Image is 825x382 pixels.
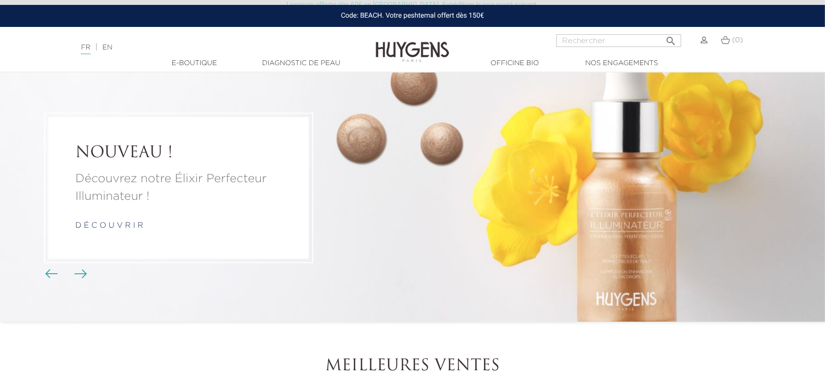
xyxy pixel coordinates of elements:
a: Diagnostic de peau [252,58,350,69]
input: Rechercher [556,34,681,47]
i:  [665,32,677,44]
a: NOUVEAU ! [75,144,282,163]
a: E-Boutique [145,58,243,69]
h2: Meilleures ventes [141,357,684,376]
a: Nos engagements [573,58,670,69]
span: (0) [732,37,743,44]
a: EN [102,44,112,51]
div: | [76,42,336,53]
a: Découvrez notre Élixir Perfecteur Illuminateur ! [75,170,282,206]
a: Officine Bio [466,58,564,69]
a: d é c o u v r i r [75,222,143,230]
a: FR [81,44,90,54]
img: Huygens [376,26,449,64]
button:  [663,31,680,45]
div: Boutons du carrousel [49,267,81,282]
